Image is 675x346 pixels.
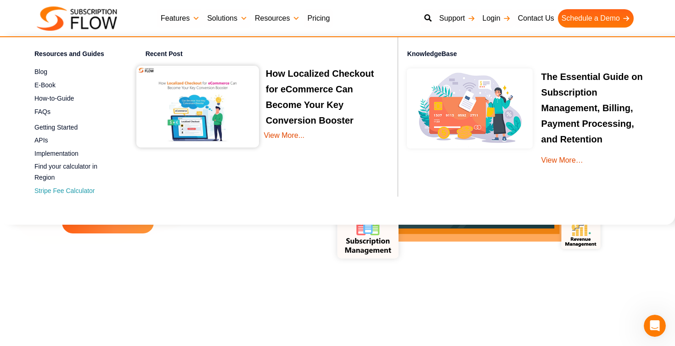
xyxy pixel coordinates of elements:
[34,123,78,132] span: Getting Started
[541,156,583,164] a: View More…
[34,94,74,103] span: How-to-Guide
[34,136,48,145] span: APIs
[34,122,113,133] a: Getting Started
[157,9,203,28] a: Features
[34,107,51,117] span: FAQs
[34,186,113,197] a: Stripe Fee Calculator
[136,66,259,147] img: Localized Checkout for eCommerce
[514,9,558,28] a: Contact Us
[251,9,304,28] a: Resources
[34,67,47,77] span: Blog
[541,69,652,147] p: The Essential Guide on Subscription Management, Billing, Payment Processing, and Retention
[34,93,113,104] a: How-to-Guide
[34,161,113,183] a: Find your calculator in Region
[304,9,333,28] a: Pricing
[264,129,381,155] a: View More...
[34,135,113,146] a: APIs
[558,9,634,28] a: Schedule a Demo
[266,68,374,128] a: How Localized Checkout for eCommerce Can Become Your Key Conversion Booster
[34,149,79,159] span: Implementation
[435,9,478,28] a: Support
[34,148,113,159] a: Implementation
[407,44,666,64] h4: KnowledgeBase
[203,9,251,28] a: Solutions
[34,49,113,62] h4: Resources and Guides
[34,67,113,78] a: Blog
[146,49,391,62] h4: Recent Post
[34,80,56,90] span: E-Book
[644,315,666,337] iframe: Intercom live chat
[479,9,514,28] a: Login
[34,79,113,91] a: E-Book
[403,64,537,153] img: Online-recurring-Billing-software
[34,106,113,117] a: FAQs
[37,6,117,31] img: Subscriptionflow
